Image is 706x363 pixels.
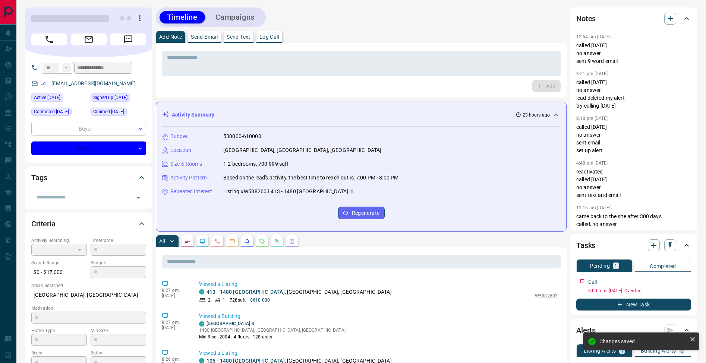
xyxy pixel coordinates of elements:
[91,108,146,118] div: Wed Feb 01 2023
[230,297,246,303] p: 728 sqft
[159,239,165,244] p: All
[576,239,595,251] h2: Tasks
[31,282,146,289] p: Areas Searched:
[576,160,608,166] p: 4:48 pm [DATE]
[576,321,691,339] div: Alerts
[259,238,265,244] svg: Requests
[199,289,204,294] div: condos.ca
[162,288,188,293] p: 8:27 pm
[191,34,218,39] p: Send Email
[170,146,191,154] p: Location
[159,34,182,39] p: Add Note
[199,280,558,288] p: Viewed a Listing
[31,218,56,230] h2: Criteria
[274,238,280,244] svg: Opportunities
[51,80,136,86] a: [EMAIL_ADDRESS][DOMAIN_NAME]
[34,94,60,101] span: Active [DATE]
[576,13,596,25] h2: Notes
[535,293,558,299] p: W5882603
[208,11,262,23] button: Campaigns
[289,238,295,244] svg: Agent Actions
[110,34,146,45] span: Message
[576,324,596,336] h2: Alerts
[31,93,87,104] div: Tue Aug 12 2025
[41,81,46,86] svg: Email Verified
[229,238,235,244] svg: Emails
[93,94,127,101] span: Signed up [DATE]
[576,10,691,28] div: Notes
[31,266,87,278] p: $0 - $17,000
[31,259,87,266] p: Search Range:
[223,297,225,303] p: 1
[223,146,381,154] p: [GEOGRAPHIC_DATA], [GEOGRAPHIC_DATA], [GEOGRAPHIC_DATA]
[199,334,346,340] p: Mid-Rise | 2004 | 4 floors | 128 units
[31,305,146,312] p: Motivation:
[576,236,691,254] div: Tasks
[91,327,146,334] p: Min Size:
[223,188,353,195] p: Listing #W5882603 413 - 1480 [GEOGRAPHIC_DATA] Ⅲ
[214,238,220,244] svg: Calls
[199,349,558,357] p: Viewed a Listing
[31,34,67,45] span: Call
[199,312,558,320] p: Viewed a Building
[172,111,214,119] p: Activity Summary
[31,108,87,118] div: Fri May 10 2024
[170,160,202,168] p: Size & Rooms
[199,327,346,334] p: 1480 [GEOGRAPHIC_DATA], [GEOGRAPHIC_DATA], [GEOGRAPHIC_DATA]
[588,287,691,294] p: 6:00 a.m. [DATE] - Overdue
[576,79,691,110] p: called [DATE] no answer lead deleted my alert try calling [DATE]
[576,299,691,311] button: New Task
[576,123,691,155] p: called [DATE] no answer sent email set up alert
[259,34,279,39] p: Log Call
[162,293,188,298] p: [DATE]
[31,172,47,184] h2: Tags
[208,297,211,303] p: 2
[614,263,617,268] p: 1
[576,116,608,121] p: 2:18 pm [DATE]
[162,320,188,325] p: 8:27 pm
[31,169,146,187] div: Tags
[207,321,254,326] a: [GEOGRAPHIC_DATA] Ⅲ
[31,141,146,155] div: Bogus
[338,207,385,219] button: Regenerate
[31,327,87,334] p: Home Type:
[160,11,205,23] button: Timeline
[576,71,608,76] p: 3:51 pm [DATE]
[31,122,146,136] div: Buyer
[162,108,560,122] div: Activity Summary23 hours ago
[71,34,107,45] span: Email
[576,205,611,210] p: 11:16 am [DATE]
[162,325,188,330] p: [DATE]
[223,160,289,168] p: 1-2 bedrooms, 700-999 sqft
[170,133,187,140] p: Budget
[91,93,146,104] div: Wed Nov 16 2022
[588,278,597,286] p: Call
[590,263,610,268] p: Pending
[576,34,611,39] p: 12:54 pm [DATE]
[207,289,285,295] a: 413 - 1480 [GEOGRAPHIC_DATA]
[199,238,205,244] svg: Lead Browsing Activity
[650,264,676,269] p: Completed
[133,192,144,203] button: Open
[250,297,270,303] p: $610,000
[91,259,146,266] p: Budget:
[31,289,146,301] p: [GEOGRAPHIC_DATA], [GEOGRAPHIC_DATA]
[34,108,69,115] span: Contacted [DATE]
[93,108,124,115] span: Claimed [DATE]
[523,112,550,118] p: 23 hours ago
[599,338,687,344] div: Changes saved
[223,133,261,140] p: 530000-610000
[170,174,207,182] p: Activity Pattern
[31,237,87,244] p: Actively Searching:
[576,168,691,199] p: reactivated called [DATE] no answer sent text and email
[170,188,212,195] p: Repeated Interest
[91,350,146,356] p: Baths:
[31,350,87,356] p: Beds:
[223,174,398,182] p: Based on the lead's activity, the best time to reach out is: 7:00 PM - 8:00 PM
[162,357,188,362] p: 8:26 pm
[227,34,250,39] p: Send Text
[576,213,691,236] p: came back to the site after 300 days called, no answer sent text and email
[576,42,691,65] p: called [DATE] no answer sent 9 word email
[199,321,204,327] div: condos.ca
[91,237,146,244] p: Timeframe:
